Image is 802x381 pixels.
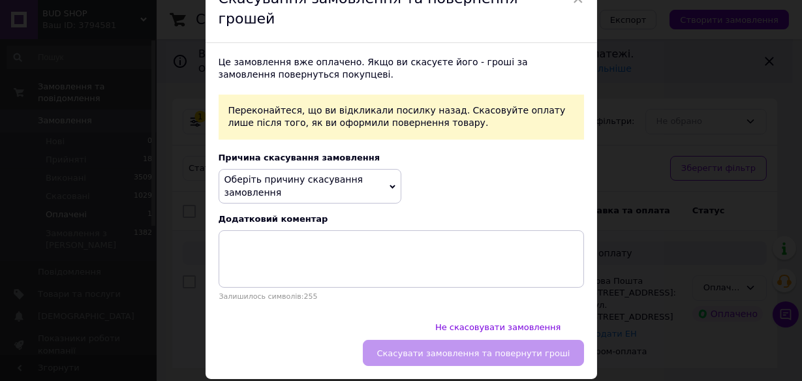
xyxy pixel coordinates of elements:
div: Це замовлення вже оплачено. Якщо ви скасуєте його - гроші за замовлення повернуться покупцеві. [219,56,584,82]
div: Переконайтеся, що ви відкликали посилку назад. Скасовуйте оплату лише після того, як ви оформили ... [219,95,584,140]
div: Залишилось символів: 255 [219,292,584,301]
div: Причина скасування замовлення [219,153,584,162]
span: Не скасовувати замовлення [435,322,561,332]
button: Не скасовувати замовлення [422,314,575,340]
span: Оберіть причину скасування замовлення [224,174,363,198]
div: Додатковий коментар [219,214,584,224]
